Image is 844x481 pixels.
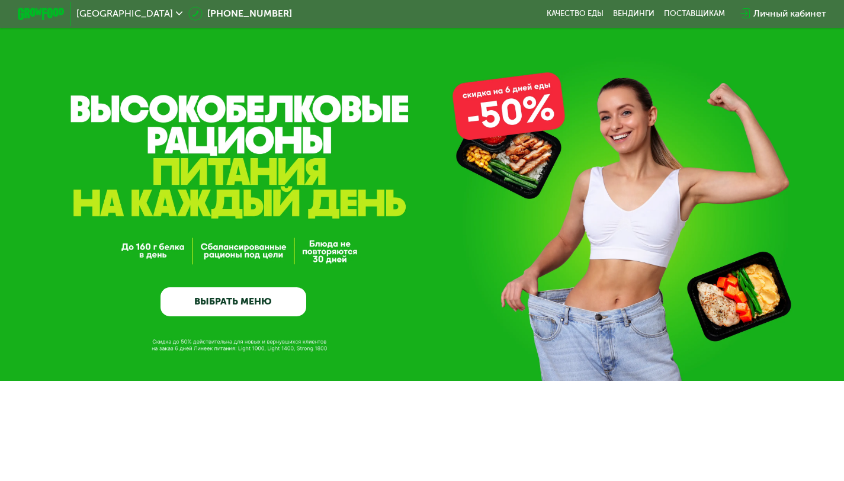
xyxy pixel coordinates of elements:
[613,9,654,18] a: Вендинги
[664,9,725,18] div: поставщикам
[161,287,306,316] a: ВЫБРАТЬ МЕНЮ
[188,7,292,21] a: [PHONE_NUMBER]
[547,9,604,18] a: Качество еды
[753,7,826,21] div: Личный кабинет
[76,9,173,18] span: [GEOGRAPHIC_DATA]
